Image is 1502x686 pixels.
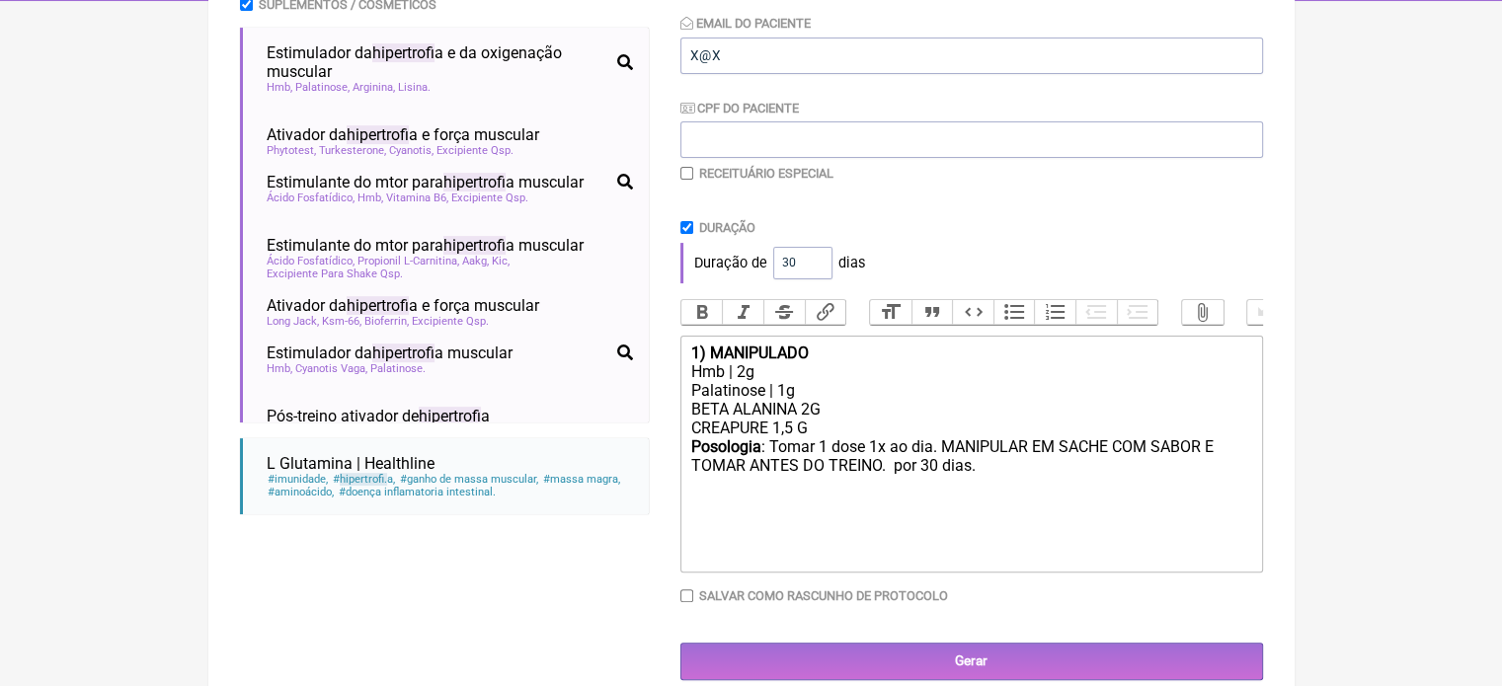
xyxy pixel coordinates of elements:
[443,173,506,191] span: hipertrofi
[690,343,808,362] strong: 1) MANIPULADO
[338,486,497,498] span: doença inflamatoria intestinal
[267,454,435,473] span: L Glutamina | Healthline
[699,166,833,181] label: Receituário Especial
[267,43,609,81] span: Estimulador da a e da oxigenação muscular
[319,144,386,157] span: Turkesterone
[295,81,350,94] span: Palatinose
[690,400,1251,437] div: BETA ALANINA 2G CREAPURE 1,5 G
[267,486,335,498] span: aminoácido
[357,191,383,204] span: Hmb
[267,236,584,255] span: Estimulante do mtor para a muscular
[267,315,319,328] span: Long Jack
[347,125,409,144] span: hipertrofi
[357,255,459,267] span: Propionil L-Carnitina
[680,16,811,31] label: Email do Paciente
[372,343,435,362] span: hipertrofi
[267,144,316,157] span: Phytotest
[267,125,539,144] span: Ativador da a e força muscular
[993,300,1035,326] button: Bullets
[340,473,387,486] span: hipertrofi
[267,267,403,280] span: Excipiente Para Shake Qsp
[699,220,755,235] label: Duração
[911,300,953,326] button: Quote
[1117,300,1158,326] button: Increase Level
[699,588,948,603] label: Salvar como rascunho de Protocolo
[870,300,911,326] button: Heading
[267,407,490,425] span: Pós-treino ativador de a
[722,300,763,326] button: Italic
[451,191,528,204] span: Excipiente Qsp
[462,255,489,267] span: Aakg
[680,643,1263,679] input: Gerar
[372,43,435,62] span: hipertrofi
[1075,300,1117,326] button: Decrease Level
[389,144,434,157] span: Cyanotis
[1182,300,1224,326] button: Attach Files
[398,81,431,94] span: Lisina
[412,315,489,328] span: Excipiente Qsp
[267,362,292,375] span: Hmb
[952,300,993,326] button: Code
[805,300,846,326] button: Link
[492,255,510,267] span: Kic
[694,255,767,271] span: Duração de
[436,144,514,157] span: Excipiente Qsp
[322,315,361,328] span: Ksm-66
[364,315,409,328] span: Bioferrin
[353,81,395,94] span: Arginina
[681,300,723,326] button: Bold
[332,473,396,486] span: a
[690,381,1251,400] div: Palatinose | 1g
[1247,300,1289,326] button: Undo
[680,101,799,115] label: CPF do Paciente
[267,173,584,191] span: Estimulante do mtor para a muscular
[763,300,805,326] button: Strikethrough
[690,437,1251,494] div: : Tomar 1 dose 1x ao dia. MANIPULAR EM SACHE COM SABOR E TOMAR ANTES DO TREINO. por 30 dias.
[267,81,292,94] span: Hmb
[419,407,481,425] span: hipertrofi
[690,362,1251,381] div: Hmb | 2g
[370,362,426,375] span: Palatinose
[267,296,539,315] span: Ativador da a e força muscular
[690,437,760,456] strong: Posologia
[347,296,409,315] span: hipertrofi
[443,236,506,255] span: hipertrofi
[267,473,329,486] span: imunidade
[1034,300,1075,326] button: Numbers
[267,191,355,204] span: Ácido Fosfatídico
[295,362,367,375] span: Cyanotis Vaga
[267,343,513,362] span: Estimulador da a muscular
[542,473,621,486] span: massa magra
[838,255,865,271] span: dias
[386,191,448,204] span: Vitamina B6
[267,255,355,267] span: Ácido Fosfatídico
[399,473,539,486] span: ganho de massa muscular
